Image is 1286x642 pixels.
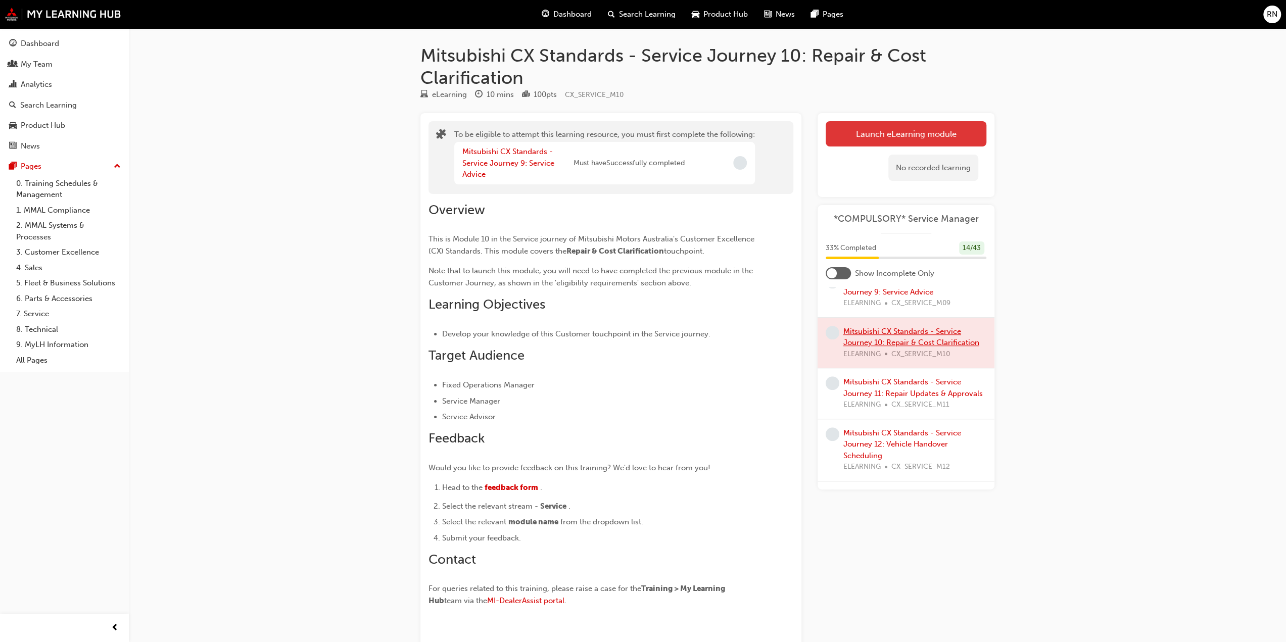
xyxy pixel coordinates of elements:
[114,160,121,173] span: up-icon
[462,147,554,179] a: Mitsubishi CX Standards - Service Journey 9: Service Advice
[4,96,125,115] a: Search Learning
[619,9,676,20] span: Search Learning
[764,8,772,21] span: news-icon
[843,428,961,460] a: Mitsubishi CX Standards - Service Journey 12: Vehicle Handover Scheduling
[508,517,558,526] span: module name
[442,380,535,389] span: Fixed Operations Manager
[20,100,77,111] div: Search Learning
[855,268,934,279] span: Show Incomplete Only
[432,89,467,101] div: eLearning
[692,8,699,21] span: car-icon
[522,90,530,100] span: podium-icon
[428,552,476,567] span: Contact
[442,533,521,542] span: Submit your feedback.
[703,9,748,20] span: Product Hub
[826,121,986,146] button: Launch eLearning module
[12,244,125,260] a: 3. Customer Excellence
[542,8,549,21] span: guage-icon
[684,4,756,25] a: car-iconProduct Hub
[487,89,514,101] div: 10 mins
[436,130,446,141] span: puzzle-icon
[475,90,483,100] span: clock-icon
[826,242,876,254] span: 33 % Completed
[420,90,428,100] span: learningResourceType_ELEARNING-icon
[485,483,538,492] a: feedback form
[428,584,641,593] span: For queries related to this training, please raise a case for the
[9,162,17,171] span: pages-icon
[826,489,839,503] span: learningRecordVerb_NONE-icon
[111,622,119,634] span: prev-icon
[4,34,125,53] a: Dashboard
[565,90,624,99] span: Learning resource code
[522,88,557,101] div: Points
[442,502,538,511] span: Select the relevant stream -
[843,461,881,473] span: ELEARNING
[560,517,643,526] span: from the dropdown list.
[12,260,125,276] a: 4. Sales
[1263,6,1281,23] button: RN
[12,275,125,291] a: 5. Fleet & Business Solutions
[420,88,467,101] div: Type
[4,137,125,156] a: News
[803,4,851,25] a: pages-iconPages
[733,156,747,170] span: Incomplete
[487,596,564,605] a: MI-DealerAssist portal
[12,306,125,322] a: 7. Service
[21,120,65,131] div: Product Hub
[540,502,566,511] span: Service
[568,502,570,511] span: .
[12,322,125,337] a: 8. Technical
[843,276,961,297] a: Mitsubishi CX Standards - Service Journey 9: Service Advice
[442,329,710,338] span: Develop your knowledge of this Customer touchpoint in the Service journey.
[12,291,125,307] a: 6. Parts & Accessories
[21,79,52,90] div: Analytics
[826,213,986,225] a: *COMPULSORY* Service Manager
[428,348,525,363] span: Target Audience
[9,101,16,110] span: search-icon
[4,32,125,157] button: DashboardMy TeamAnalyticsSearch LearningProduct HubNews
[664,246,704,256] span: touchpoint.
[21,38,59,50] div: Dashboard
[888,155,978,181] div: No recorded learning
[574,158,685,169] span: Must have Successfully completed
[534,89,557,101] div: 100 pts
[428,202,485,218] span: Overview
[600,4,684,25] a: search-iconSearch Learning
[891,461,950,473] span: CX_SERVICE_M12
[9,80,17,89] span: chart-icon
[756,4,803,25] a: news-iconNews
[420,44,994,88] h1: Mitsubishi CX Standards - Service Journey 10: Repair & Cost Clarification
[826,376,839,390] span: learningRecordVerb_NONE-icon
[4,157,125,176] button: Pages
[566,246,664,256] span: Repair & Cost Clarification
[843,377,983,398] a: Mitsubishi CX Standards - Service Journey 11: Repair Updates & Approvals
[428,266,755,287] span: Note that to launch this module, you will need to have completed the previous module in the Custo...
[12,176,125,203] a: 0. Training Schedules & Management
[826,326,839,339] span: learningRecordVerb_NONE-icon
[826,427,839,441] span: learningRecordVerb_NONE-icon
[9,39,17,48] span: guage-icon
[540,483,542,492] span: .
[12,337,125,353] a: 9. MyLH Information
[534,4,600,25] a: guage-iconDashboard
[9,60,17,69] span: people-icon
[428,463,710,472] span: Would you like to provide feedback on this training? We'd love to hear from you!
[428,234,756,256] span: This is Module 10 in the Service journey of Mitsubishi Motors Australia's Customer Excellence (CX...
[428,430,485,446] span: Feedback
[4,116,125,135] a: Product Hub
[843,298,881,309] span: ELEARNING
[442,483,483,492] span: Head to the
[5,8,121,21] a: mmal
[608,8,615,21] span: search-icon
[776,9,795,20] span: News
[454,129,755,186] div: To be eligible to attempt this learning resource, you must first complete the following:
[475,88,514,101] div: Duration
[4,75,125,94] a: Analytics
[4,55,125,74] a: My Team
[891,399,949,411] span: CX_SERVICE_M11
[442,397,500,406] span: Service Manager
[444,596,487,605] span: team via the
